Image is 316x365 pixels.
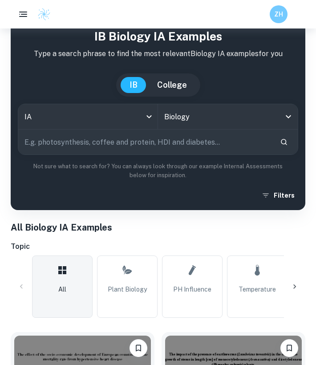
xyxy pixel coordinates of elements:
span: pH Influence [173,284,211,294]
button: College [148,77,196,93]
button: IB [121,77,146,93]
a: Clastify logo [32,8,51,21]
button: ZH [270,5,288,23]
button: Filters [259,187,298,203]
span: All [58,284,66,294]
img: Clastify logo [37,8,51,21]
p: Not sure what to search for? You can always look through our example Internal Assessments below f... [18,162,298,180]
h6: Topic [11,241,305,252]
span: Plant Biology [108,284,147,294]
button: Bookmark [280,339,298,357]
h1: IB Biology IA examples [18,28,298,45]
h1: All Biology IA Examples [11,221,305,234]
span: Temperature [239,284,276,294]
p: Type a search phrase to find the most relevant Biology IA examples for you [18,49,298,59]
input: E.g. photosynthesis, coffee and protein, HDI and diabetes... [18,130,273,154]
button: Open [282,110,295,123]
div: IA [18,104,158,129]
h6: ZH [274,9,284,19]
button: Search [276,134,292,150]
button: Bookmark [130,339,147,357]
